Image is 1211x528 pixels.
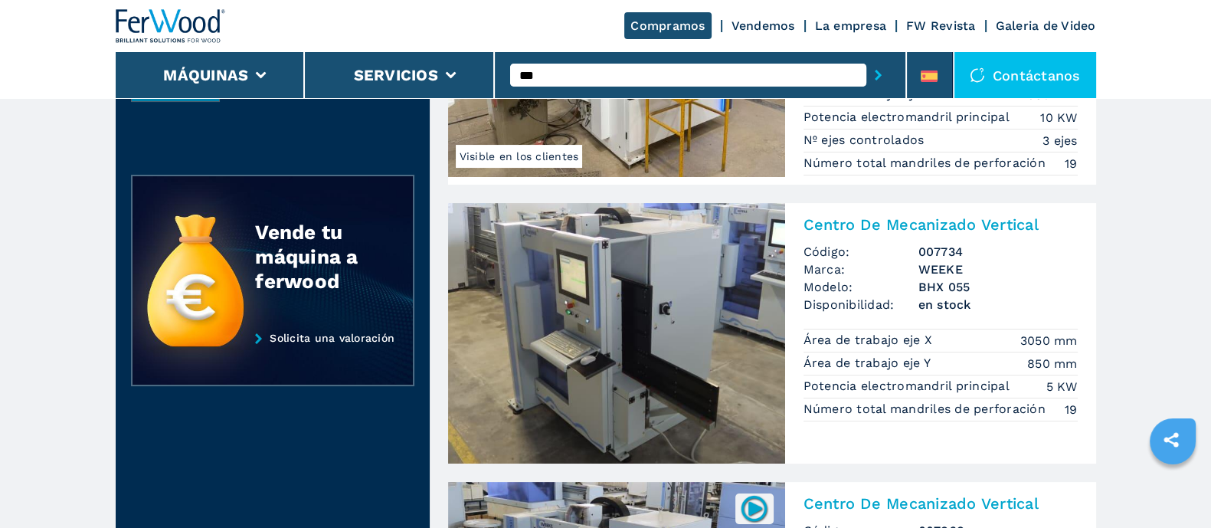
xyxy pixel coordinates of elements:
[804,261,918,278] span: Marca:
[804,296,918,313] span: Disponibilidad:
[456,145,583,168] span: Visible en los clientes
[1146,459,1200,517] iframe: Chat
[804,132,928,149] p: Nº ejes controlados
[1027,355,1078,372] em: 850 mm
[1152,421,1190,459] a: sharethis
[804,401,1050,418] p: Número total mandriles de perforación
[996,18,1096,33] a: Galeria de Video
[804,215,1078,234] h2: Centro De Mecanizado Vertical
[866,57,890,93] button: submit-button
[354,66,438,84] button: Servicios
[918,278,1078,296] h3: BHX 055
[804,332,937,349] p: Área de trabajo eje X
[163,66,248,84] button: Máquinas
[804,243,918,261] span: Código:
[624,12,711,39] a: Compramos
[970,67,985,83] img: Contáctanos
[1065,155,1078,172] em: 19
[1042,132,1078,149] em: 3 ejes
[255,220,382,294] div: Vende tu máquina a ferwood
[918,261,1078,278] h3: WEEKE
[804,355,935,372] p: Área de trabajo eje Y
[1040,109,1077,126] em: 10 KW
[804,155,1050,172] p: Número total mandriles de perforación
[739,494,769,523] img: 007868
[906,18,976,33] a: FW Revista
[804,494,1078,513] h2: Centro De Mecanizado Vertical
[448,203,785,464] img: Centro De Mecanizado Vertical WEEKE BHX 055
[732,18,795,33] a: Vendemos
[448,203,1096,464] a: Centro De Mecanizado Vertical WEEKE BHX 055Centro De Mecanizado VerticalCódigo:007734Marca:WEEKEM...
[1065,401,1078,418] em: 19
[804,109,1014,126] p: Potencia electromandril principal
[116,9,226,43] img: Ferwood
[918,243,1078,261] h3: 007734
[815,18,887,33] a: La empresa
[131,332,414,387] a: Solicita una valoración
[1046,378,1078,395] em: 5 KW
[804,378,1014,395] p: Potencia electromandril principal
[918,296,1078,313] span: en stock
[804,278,918,296] span: Modelo:
[954,52,1096,98] div: Contáctanos
[1020,332,1078,349] em: 3050 mm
